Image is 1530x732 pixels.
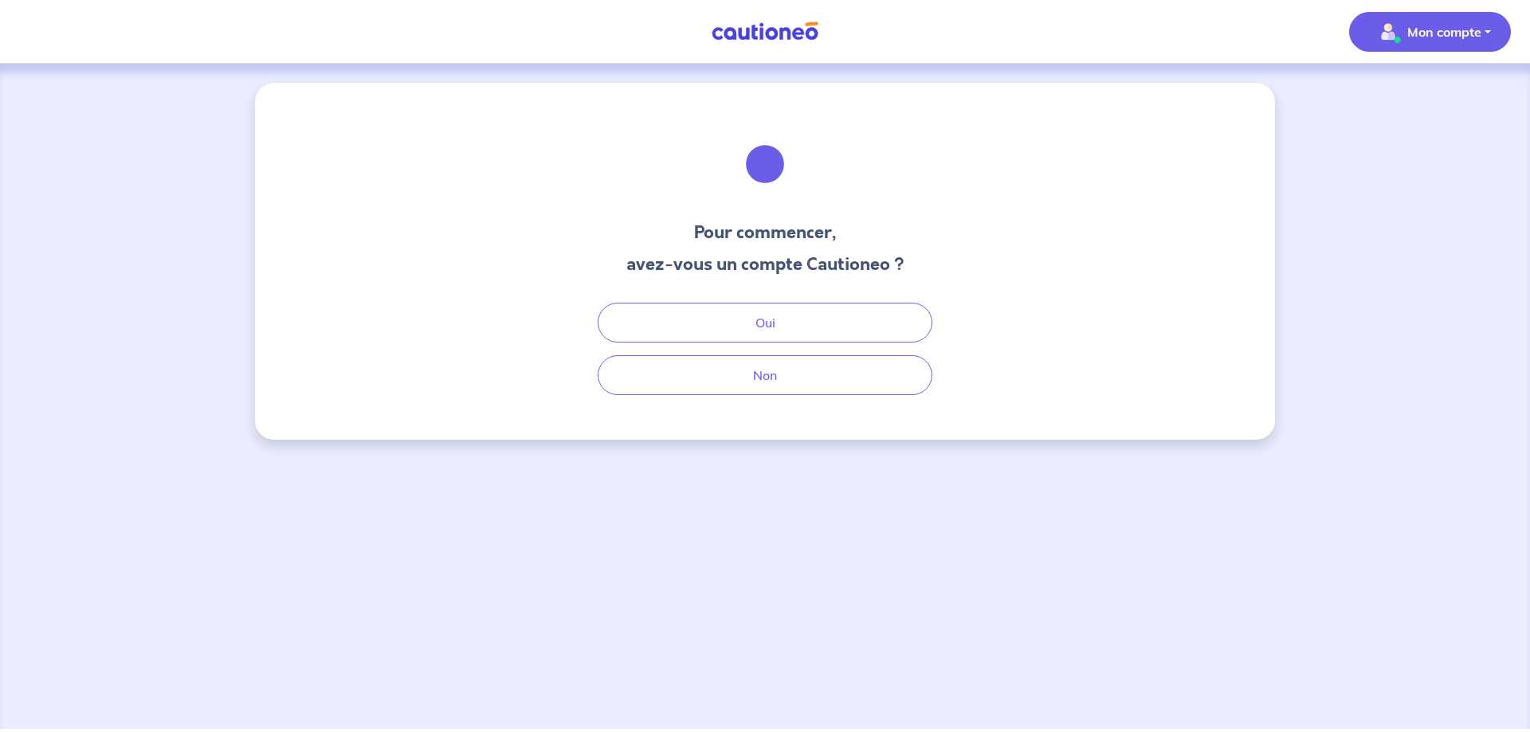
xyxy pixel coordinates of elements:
button: illu_account_valid_menu.svgMon compte [1349,12,1511,52]
button: Oui [598,303,932,343]
h3: Pour commencer, [626,220,904,245]
h3: avez-vous un compte Cautioneo ? [626,252,904,277]
p: Mon compte [1407,22,1481,41]
img: illu_welcome.svg [722,121,808,207]
img: illu_account_valid_menu.svg [1375,19,1401,45]
img: Cautioneo [705,22,825,41]
button: Non [598,355,932,395]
